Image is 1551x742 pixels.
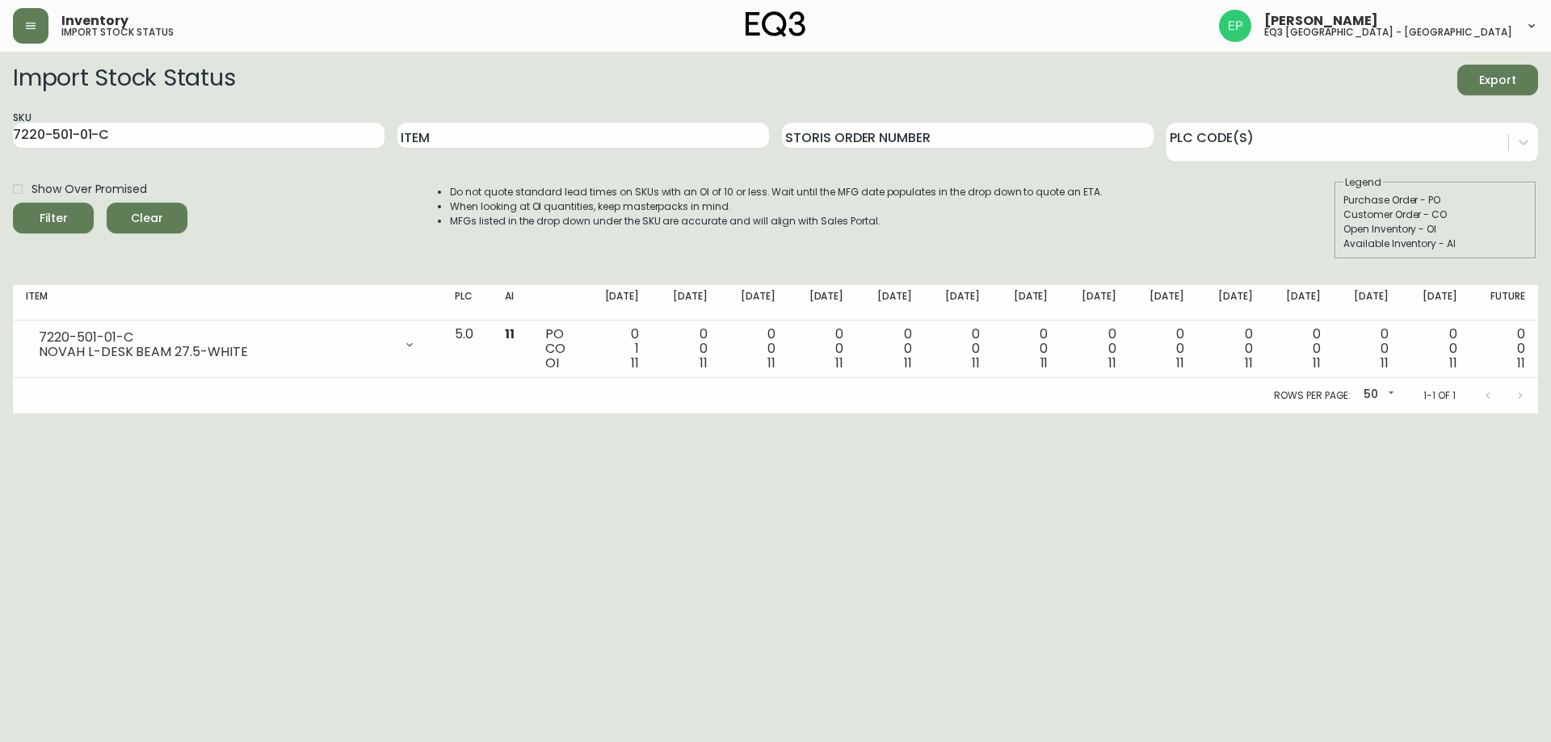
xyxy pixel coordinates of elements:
[1108,354,1116,372] span: 11
[1279,327,1321,371] div: 0 0
[1245,354,1253,372] span: 11
[1423,388,1456,403] p: 1-1 of 1
[652,285,720,321] th: [DATE]
[492,285,532,321] th: AI
[61,15,128,27] span: Inventory
[13,203,94,233] button: Filter
[1274,388,1351,403] p: Rows per page:
[1517,354,1525,372] span: 11
[1343,175,1383,190] legend: Legend
[61,27,174,37] h5: import stock status
[1457,65,1538,95] button: Export
[1402,285,1469,321] th: [DATE]
[13,285,442,321] th: Item
[26,327,429,363] div: 7220-501-01-CNOVAH L-DESK BEAM 27.5-WHITE
[993,285,1061,321] th: [DATE]
[1470,285,1538,321] th: Future
[450,199,1103,214] li: When looking at OI quantities, keep masterpacks in mind.
[1129,285,1197,321] th: [DATE]
[972,354,980,372] span: 11
[721,285,788,321] th: [DATE]
[545,354,559,372] span: OI
[1414,327,1456,371] div: 0 0
[1061,285,1129,321] th: [DATE]
[1347,327,1389,371] div: 0 0
[1264,15,1378,27] span: [PERSON_NAME]
[442,321,492,378] td: 5.0
[1483,327,1525,371] div: 0 0
[1313,354,1321,372] span: 11
[1357,382,1398,409] div: 50
[1343,208,1528,222] div: Customer Order - CO
[1264,27,1512,37] h5: eq3 [GEOGRAPHIC_DATA] - [GEOGRAPHIC_DATA]
[597,327,639,371] div: 0 1
[13,65,235,95] h2: Import Stock Status
[1006,327,1048,371] div: 0 0
[450,214,1103,228] li: MFGs listed in the drop down under the SKU are accurate and will align with Sales Portal.
[1219,10,1251,42] img: edb0eb29d4ff191ed42d19acdf48d771
[39,345,393,359] div: NOVAH L-DESK BEAM 27.5-WHITE
[767,354,775,372] span: 11
[1343,237,1528,251] div: Available Inventory - AI
[869,327,911,371] div: 0 0
[584,285,652,321] th: [DATE]
[505,325,515,343] span: 11
[1343,222,1528,237] div: Open Inventory - OI
[1176,354,1184,372] span: 11
[788,285,856,321] th: [DATE]
[665,327,707,371] div: 0 0
[1449,354,1457,372] span: 11
[835,354,843,372] span: 11
[1470,70,1525,90] span: Export
[442,285,492,321] th: PLC
[32,181,147,198] span: Show Over Promised
[1074,327,1116,371] div: 0 0
[925,285,993,321] th: [DATE]
[733,327,775,371] div: 0 0
[1334,285,1402,321] th: [DATE]
[120,208,174,228] span: Clear
[450,185,1103,199] li: Do not quote standard lead times on SKUs with an OI of 10 or less. Wait until the MFG date popula...
[801,327,843,371] div: 0 0
[1197,285,1265,321] th: [DATE]
[1142,327,1184,371] div: 0 0
[700,354,708,372] span: 11
[1343,193,1528,208] div: Purchase Order - PO
[1266,285,1334,321] th: [DATE]
[631,354,639,372] span: 11
[107,203,187,233] button: Clear
[1210,327,1252,371] div: 0 0
[938,327,980,371] div: 0 0
[1040,354,1049,372] span: 11
[1381,354,1389,372] span: 11
[39,330,393,345] div: 7220-501-01-C
[746,11,805,37] img: logo
[904,354,912,372] span: 11
[545,327,571,371] div: PO CO
[856,285,924,321] th: [DATE]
